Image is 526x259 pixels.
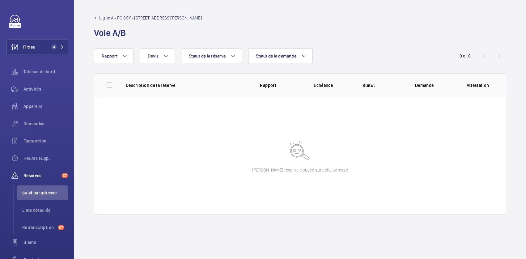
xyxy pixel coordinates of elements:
div: 0 of 0 [460,53,471,59]
span: Appareils [23,103,68,109]
span: Liste détaillée [22,207,68,213]
span: 67 [62,173,68,178]
p: Statut [345,82,392,88]
button: Filtres4 [6,40,68,54]
h1: Voie A/B [94,27,202,39]
span: Tableau de bord [23,69,68,75]
span: Activités [23,86,68,92]
span: Heures supp. [23,155,68,161]
p: Description de la réserve [126,82,250,88]
span: Réserves [23,172,59,179]
p: Attestation [462,82,494,88]
p: Demande [401,82,448,88]
span: Statut de la réserve [189,53,226,58]
span: Statut de la demande [256,53,296,58]
span: 67 [58,225,64,230]
button: Statut de la réserve [181,49,242,63]
span: Rapport [102,53,117,58]
button: Rapport [94,49,134,63]
button: Devis [140,49,175,63]
button: Statut de la demande [248,49,313,63]
span: Ligne A - POISSY - [STREET_ADDRESS][PERSON_NAME] [99,15,202,21]
span: Facturation [23,138,68,144]
span: Filtres [23,44,35,50]
span: Retranscription [22,224,55,231]
p: Échéance [314,82,341,88]
span: 4 [52,45,57,49]
p: [PERSON_NAME] réserve trouvée sur cette adresse [252,167,348,173]
p: Rapport [260,82,304,88]
span: Devis [148,53,159,58]
span: Demandes [23,121,68,127]
span: Bilans [23,239,68,245]
span: Suivi par adresse [22,190,68,196]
